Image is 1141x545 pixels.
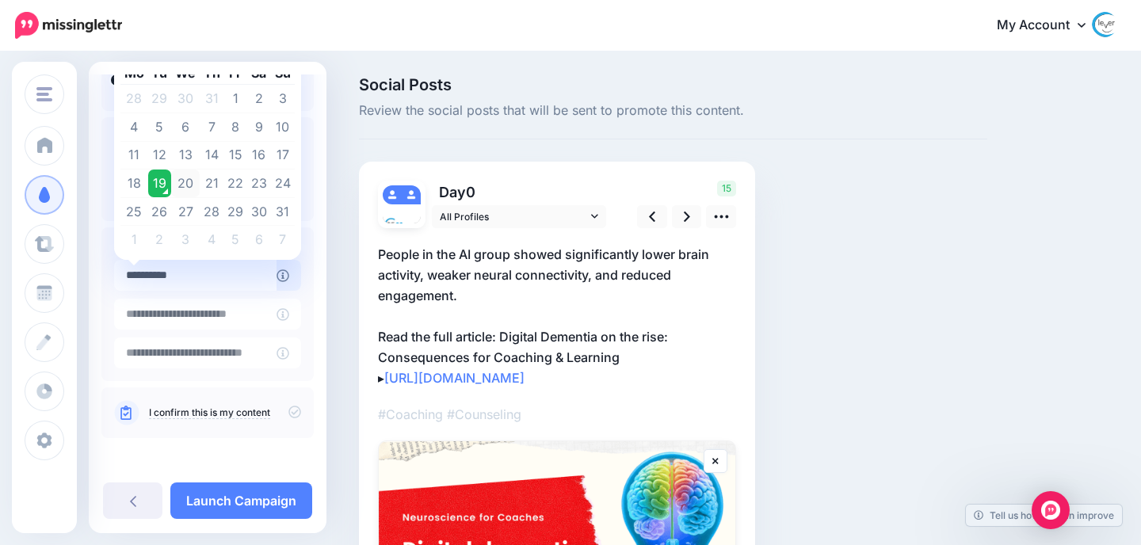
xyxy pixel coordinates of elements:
td: 22 [223,170,247,198]
a: I confirm this is my content [149,406,270,419]
img: menu.png [36,87,52,101]
td: 25 [120,197,148,226]
img: user_default_image.png [383,185,402,204]
td: 1 [223,85,247,113]
p: People in the AI group showed significantly lower brain activity, weaker neural connectivity, and... [378,244,736,388]
td: 29 [148,85,172,113]
td: 31 [200,85,224,113]
td: 3 [171,226,200,253]
td: 31 [271,197,295,226]
img: user_default_image.png [402,185,421,204]
td: 27 [171,197,200,226]
td: 20 [171,170,200,198]
span: Review the social posts that will be sent to promote this content. [359,101,987,121]
td: 15 [223,141,247,170]
td: 5 [148,113,172,142]
td: 7 [200,113,224,142]
td: 1 [120,226,148,253]
td: 30 [247,197,271,226]
td: 17 [271,141,295,170]
span: 0 [466,184,475,200]
span: All Profiles [440,208,587,225]
td: 8 [223,113,247,142]
td: 21 [200,170,224,198]
span: 15 [717,181,736,196]
td: 24 [271,170,295,198]
a: [URL][DOMAIN_NAME] [384,370,525,386]
a: All Profiles [432,205,606,228]
td: 13 [171,141,200,170]
td: 28 [200,197,224,226]
td: 26 [148,197,172,226]
td: 4 [120,113,148,142]
td: 14 [200,141,224,170]
td: 10 [271,113,295,142]
td: 6 [171,113,200,142]
p: Day [432,181,609,204]
td: 18 [120,170,148,198]
td: 5 [223,226,247,253]
td: 29 [223,197,247,226]
a: Tell us how we can improve [966,505,1122,526]
td: 3 [271,85,295,113]
td: 7 [271,226,295,253]
td: 19 [148,170,172,198]
img: Missinglettr [15,12,122,39]
img: 18193956_1352207318168497_2630119938457215485_n-bsa31452.png [383,204,421,242]
span: Social Posts [359,77,987,93]
td: 28 [120,85,148,113]
td: 9 [247,113,271,142]
td: 2 [247,85,271,113]
td: 23 [247,170,271,198]
td: 30 [171,85,200,113]
a: My Account [981,6,1117,45]
td: 11 [120,141,148,170]
td: 16 [247,141,271,170]
div: Open Intercom Messenger [1032,491,1070,529]
td: 6 [247,226,271,253]
td: 2 [148,226,172,253]
p: #Coaching #Counseling [378,404,736,425]
td: 12 [148,141,172,170]
td: 4 [200,226,224,253]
